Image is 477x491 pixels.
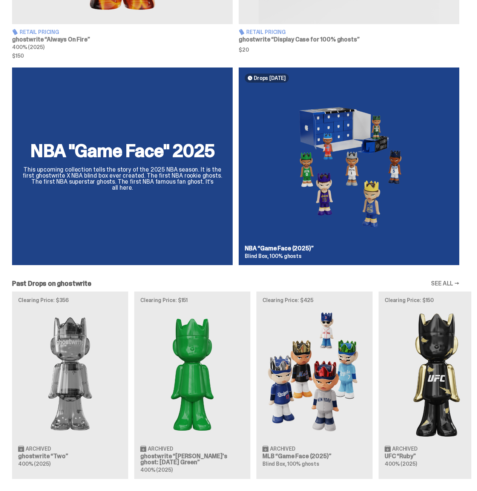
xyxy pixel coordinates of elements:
[287,460,319,467] span: 100% ghosts
[12,292,128,479] a: Clearing Price: $356 Two Archived
[270,253,301,259] span: 100% ghosts
[239,37,459,43] h3: ghostwrite “Display Case for 100% ghosts”
[245,253,269,259] span: Blind Box,
[140,298,244,303] p: Clearing Price: $151
[245,245,453,252] h3: NBA “Game Face (2025)”
[140,466,172,473] span: 400% (2025)
[134,292,250,479] a: Clearing Price: $151 Schrödinger's ghost: Sunday Green Archived
[262,298,367,303] p: Clearing Price: $425
[18,309,122,439] img: Two
[12,53,233,58] span: $150
[256,292,373,479] a: Clearing Price: $425 Game Face (2025) Archived
[239,47,459,52] span: $20
[254,75,286,81] span: Drops [DATE]
[140,453,244,465] h3: ghostwrite “[PERSON_NAME]'s ghost: [DATE] Green”
[431,281,459,287] a: SEE ALL →
[18,298,122,303] p: Clearing Price: $356
[270,446,295,451] span: Archived
[21,142,224,160] h2: NBA "Game Face" 2025
[262,453,367,459] h3: MLB “Game Face (2025)”
[21,167,224,191] p: This upcoming collection tells the story of the 2025 NBA season. It is the first ghostwrite X NBA...
[392,446,417,451] span: Archived
[20,29,59,35] span: Retail Pricing
[18,453,122,459] h3: ghostwrite “Two”
[385,460,417,467] span: 400% (2025)
[245,89,453,239] img: Game Face (2025)
[246,29,286,35] span: Retail Pricing
[12,44,44,51] span: 400% (2025)
[18,460,50,467] span: 400% (2025)
[262,460,287,467] span: Blind Box,
[26,446,51,451] span: Archived
[262,309,367,439] img: Game Face (2025)
[148,446,173,451] span: Archived
[140,309,244,439] img: Schrödinger's ghost: Sunday Green
[12,37,233,43] h3: ghostwrite “Always On Fire”
[12,280,91,287] h2: Past Drops on ghostwrite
